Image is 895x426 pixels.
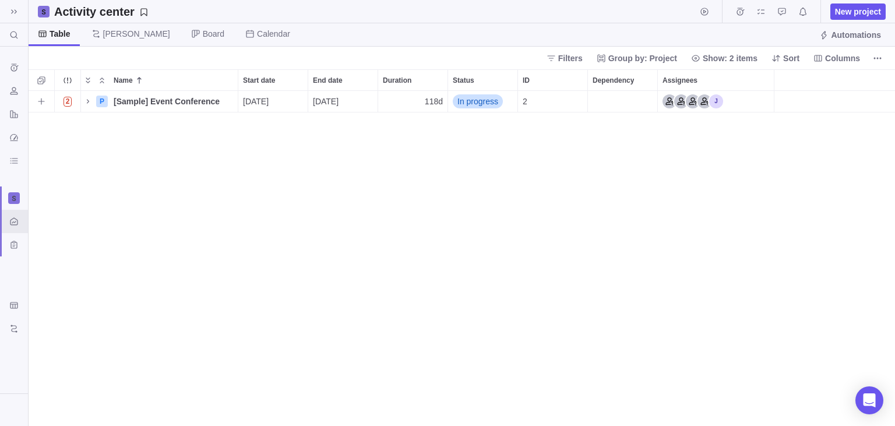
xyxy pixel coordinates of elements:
div: End date [308,70,378,90]
span: Start date [243,75,275,86]
div: Dependency [588,70,657,90]
span: [DATE] [243,96,269,107]
div: Dependency [588,91,658,112]
span: Show: 2 items [686,50,762,66]
span: Assignees [663,75,697,86]
div: Name [81,91,238,112]
span: [PERSON_NAME] [103,28,170,40]
span: Group by: Project [592,50,682,66]
div: ID [518,70,587,90]
div: Marketing Manager [686,94,700,108]
span: New project [830,3,886,20]
span: Status [453,75,474,86]
span: Save your current layout and filters as a View [50,3,153,20]
h2: Activity center [54,3,135,20]
span: Sort [767,50,804,66]
div: Assignees [658,91,774,112]
span: Table [50,28,71,40]
div: Trouble indication [55,91,81,112]
span: Columns [825,52,860,64]
div: End date [308,91,378,112]
span: Notifications [795,3,811,20]
span: Expand [81,72,95,89]
div: Duration [378,70,447,90]
span: Selection mode [33,72,50,89]
div: Name [109,70,238,90]
span: ID [523,75,530,86]
a: Notifications [795,9,811,18]
span: 2 [523,96,527,107]
span: Automations [831,29,881,41]
span: End date [313,75,343,86]
span: Name [114,75,133,86]
span: Group by: Project [608,52,677,64]
span: [Sample] Event Conference [114,96,220,107]
div: Start date [238,70,308,90]
div: In progress [448,91,517,112]
div: Duration [378,91,448,112]
div: [Sample] Event Conference [109,91,238,112]
a: Time logs [732,9,748,18]
div: Open Intercom Messenger [855,386,883,414]
div: Assignees [658,70,774,90]
div: Event Manager [663,94,676,108]
span: [DATE] [313,96,339,107]
span: Add activity [33,93,50,110]
span: More actions [869,50,886,66]
span: In progress [457,96,498,107]
div: Invite1 [7,403,21,417]
span: Dependency [593,75,634,86]
span: My assignments [753,3,769,20]
span: Filters [542,50,587,66]
span: 118d [425,96,443,107]
span: 2 [64,97,72,107]
div: P [96,96,108,107]
span: Columns [809,50,865,66]
span: Filters [558,52,583,64]
span: New project [835,6,881,17]
span: Duration [383,75,411,86]
div: Start date [238,91,308,112]
span: Automations [815,27,886,43]
span: Collapse [95,72,109,89]
span: Start timer [696,3,713,20]
div: Logistics Coordinator [674,94,688,108]
div: 2 [518,91,587,112]
span: Board [203,28,224,40]
span: Show: 2 items [703,52,757,64]
div: Status [448,91,518,112]
span: Number of activities at risk [59,93,77,110]
div: Status [448,70,517,90]
a: Approval requests [774,9,790,18]
span: Approval requests [774,3,790,20]
div: ID [518,91,588,112]
a: My assignments [753,9,769,18]
span: Sort [783,52,799,64]
span: Calendar [257,28,290,40]
div: Jagadesh [709,94,723,108]
div: Social Media Coordinator [697,94,711,108]
span: Time logs [732,3,748,20]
